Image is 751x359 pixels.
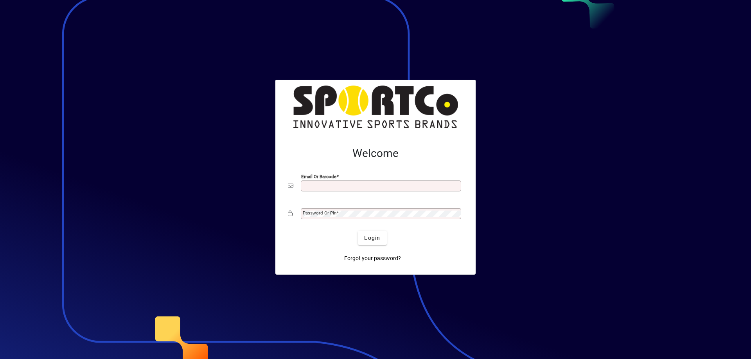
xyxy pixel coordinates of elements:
[301,174,336,179] mat-label: Email or Barcode
[341,251,404,265] a: Forgot your password?
[344,254,401,263] span: Forgot your password?
[364,234,380,242] span: Login
[303,210,336,216] mat-label: Password or Pin
[288,147,463,160] h2: Welcome
[358,231,386,245] button: Login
